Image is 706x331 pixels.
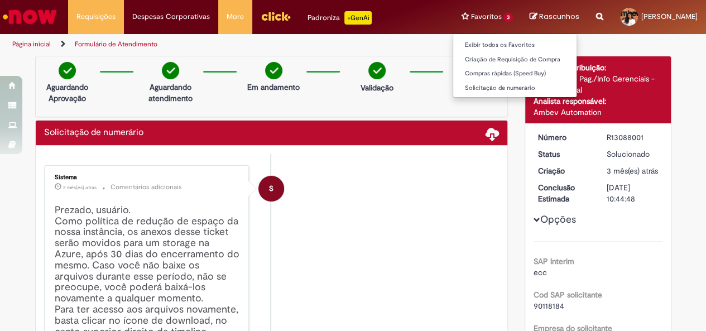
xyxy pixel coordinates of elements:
[534,62,662,73] div: Grupo de Atribuição:
[539,11,579,22] span: Rascunhos
[607,132,659,143] div: R13088001
[361,82,393,93] p: Validação
[534,256,574,266] b: SAP Interim
[40,81,94,104] p: Aguardando Aprovação
[534,267,547,277] span: ecc
[261,8,291,25] img: click_logo_yellow_360x200.png
[607,166,658,176] time: 22/05/2025 15:45:43
[534,107,662,118] div: Ambev Automation
[530,132,598,143] dt: Número
[470,11,501,22] span: Favoritos
[453,33,577,98] ul: Favoritos
[641,12,698,21] span: [PERSON_NAME]
[63,184,97,191] span: 2 mês(es) atrás
[44,128,143,138] h2: Solicitação de numerário Histórico de tíquete
[269,175,273,202] span: S
[111,183,182,192] small: Comentários adicionais
[530,148,598,160] dt: Status
[453,54,577,66] a: Criação de Requisição de Compra
[607,182,659,204] div: [DATE] 10:44:48
[530,165,598,176] dt: Criação
[59,62,76,79] img: check-circle-green.png
[607,166,658,176] span: 3 mês(es) atrás
[132,11,210,22] span: Despesas Corporativas
[227,11,244,22] span: More
[76,11,116,22] span: Requisições
[12,40,51,49] a: Página inicial
[530,182,598,204] dt: Conclusão Estimada
[143,81,198,104] p: Aguardando atendimento
[162,62,179,79] img: check-circle-green.png
[534,301,564,311] span: 90118184
[1,6,59,28] img: ServiceNow
[8,34,462,55] ul: Trilhas de página
[530,12,579,22] a: Rascunhos
[344,11,372,25] p: +GenAi
[486,127,499,140] span: Baixar anexos
[308,11,372,25] div: Padroniza
[453,82,577,94] a: Solicitação de numerário
[368,62,386,79] img: check-circle-green.png
[265,62,282,79] img: check-circle-green.png
[453,68,577,80] a: Compras rápidas (Speed Buy)
[63,184,97,191] time: 26/06/2025 02:01:48
[258,176,284,202] div: System
[55,174,241,181] div: Sistema
[247,81,300,93] p: Em andamento
[607,148,659,160] div: Solucionado
[534,95,662,107] div: Analista responsável:
[503,13,513,22] span: 3
[453,39,577,51] a: Exibir todos os Favoritos
[607,165,659,176] div: 22/05/2025 15:45:43
[534,290,602,300] b: Cod SAP solicitante
[75,40,157,49] a: Formulário de Atendimento
[534,73,662,95] div: Operações - Pag./Info Gerenciais - Info Gerencial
